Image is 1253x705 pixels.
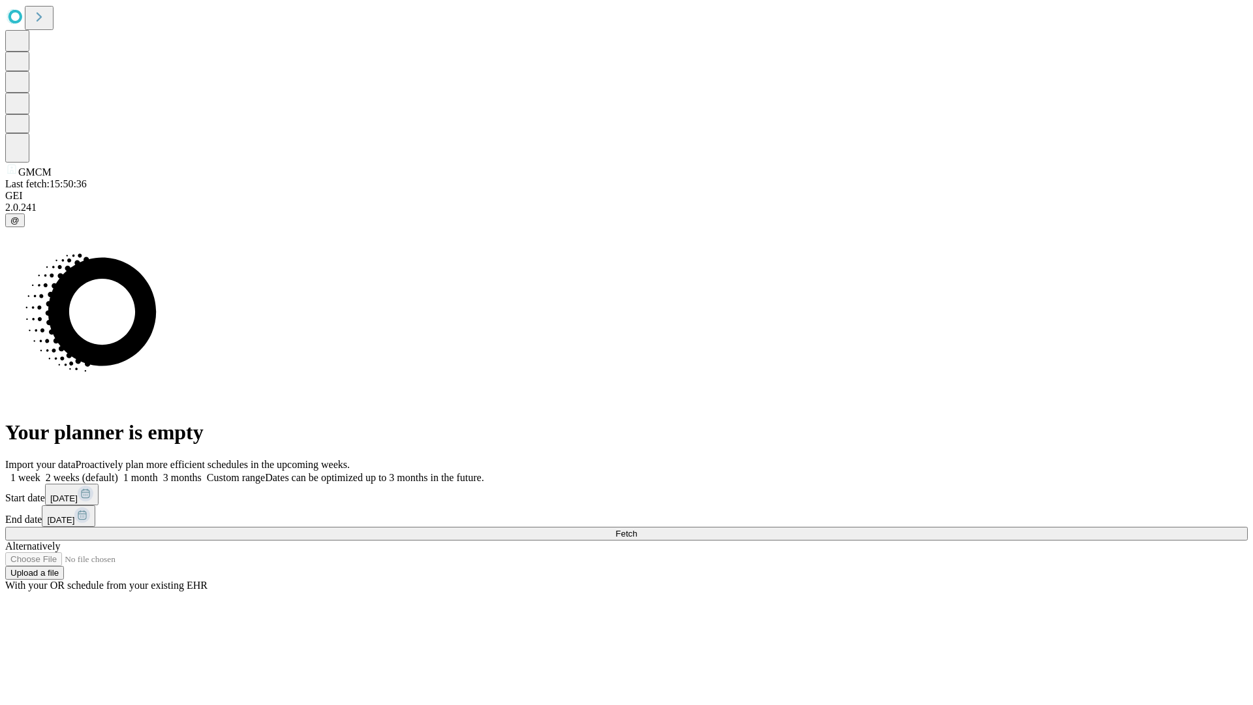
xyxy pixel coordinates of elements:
[5,484,1248,505] div: Start date
[45,484,99,505] button: [DATE]
[5,190,1248,202] div: GEI
[123,472,158,483] span: 1 month
[207,472,265,483] span: Custom range
[18,166,52,178] span: GMCM
[46,472,118,483] span: 2 weeks (default)
[163,472,202,483] span: 3 months
[5,527,1248,540] button: Fetch
[5,540,60,552] span: Alternatively
[5,420,1248,445] h1: Your planner is empty
[5,580,208,591] span: With your OR schedule from your existing EHR
[5,178,87,189] span: Last fetch: 15:50:36
[50,493,78,503] span: [DATE]
[10,215,20,225] span: @
[47,515,74,525] span: [DATE]
[615,529,637,539] span: Fetch
[5,459,76,470] span: Import your data
[5,202,1248,213] div: 2.0.241
[10,472,40,483] span: 1 week
[5,566,64,580] button: Upload a file
[5,505,1248,527] div: End date
[265,472,484,483] span: Dates can be optimized up to 3 months in the future.
[5,213,25,227] button: @
[42,505,95,527] button: [DATE]
[76,459,350,470] span: Proactively plan more efficient schedules in the upcoming weeks.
